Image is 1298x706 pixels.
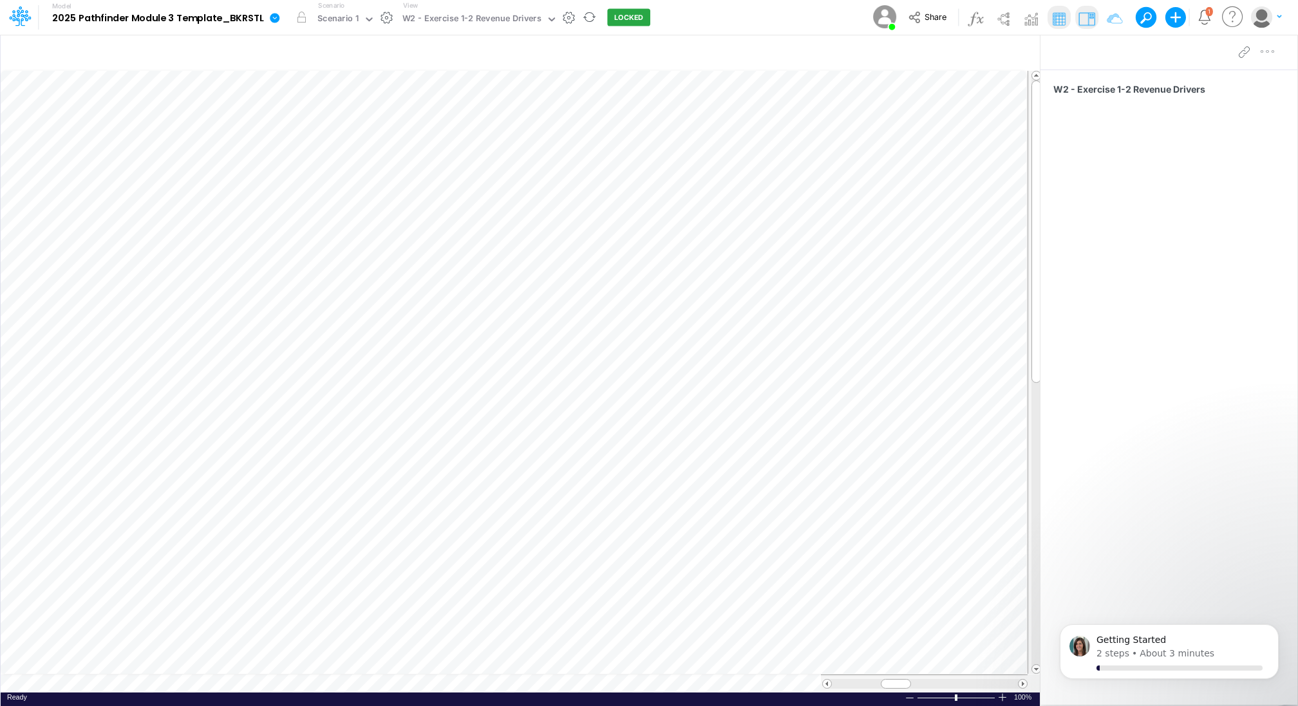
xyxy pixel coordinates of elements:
span: 100% [1014,692,1033,702]
span: W2 - Exercise 1-2 Revenue Drivers [1053,82,1290,96]
div: Zoom [955,694,957,701]
div: Zoom [917,692,997,702]
label: View [403,1,418,10]
span: Share [925,12,946,21]
div: Zoom Out [905,693,915,703]
a: Notifications [1197,10,1212,24]
iframe: Intercom notifications message [1040,609,1298,700]
iframe: FastComments [1053,106,1297,284]
img: User Image Icon [870,3,899,32]
span: Ready [7,693,27,701]
div: Zoom In [997,692,1008,702]
div: W2 - Exercise 1-2 Revenue Drivers [402,12,541,27]
button: LOCKED [607,9,650,26]
label: Scenario [318,1,344,10]
label: Model [52,3,71,10]
input: Type a title here [12,41,760,67]
div: Scenario 1 [317,12,359,27]
div: In Ready mode [7,692,27,702]
b: 2025 Pathfinder Module 3 Template_BKRSTL [52,13,264,24]
div: 1 unread items [1208,8,1210,14]
div: Zoom level [1014,692,1033,702]
button: Share [902,8,955,28]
